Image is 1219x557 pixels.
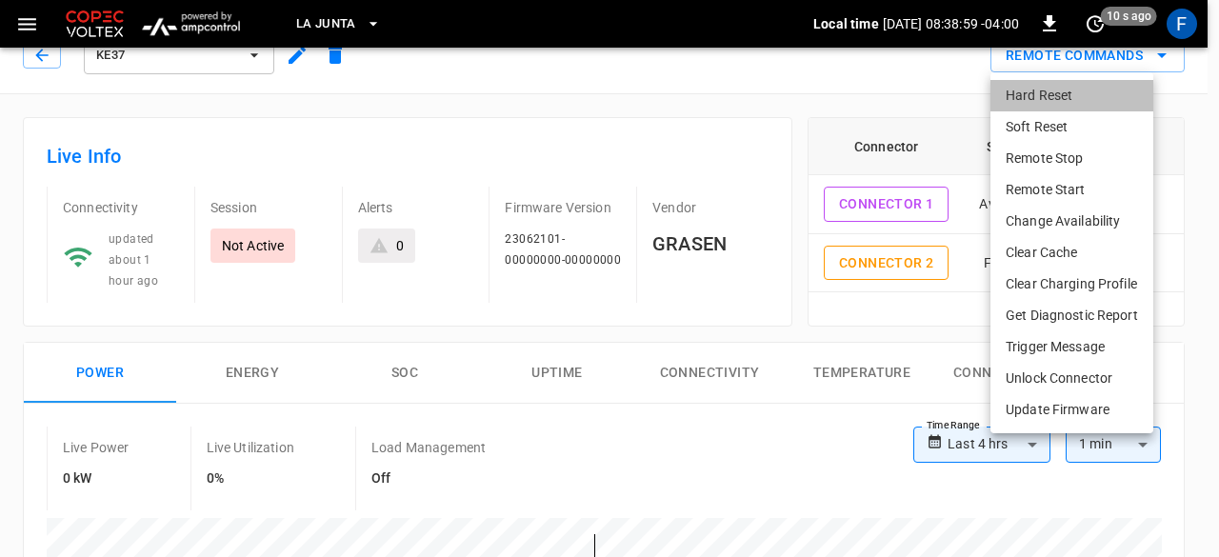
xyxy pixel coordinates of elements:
[990,143,1153,174] li: Remote Stop
[990,394,1153,426] li: Update Firmware
[990,363,1153,394] li: Unlock Connector
[990,237,1153,269] li: Clear Cache
[990,174,1153,206] li: Remote Start
[990,111,1153,143] li: Soft Reset
[990,269,1153,300] li: Clear Charging Profile
[990,80,1153,111] li: Hard Reset
[990,206,1153,237] li: Change Availability
[990,331,1153,363] li: Trigger Message
[990,300,1153,331] li: Get Diagnostic Report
